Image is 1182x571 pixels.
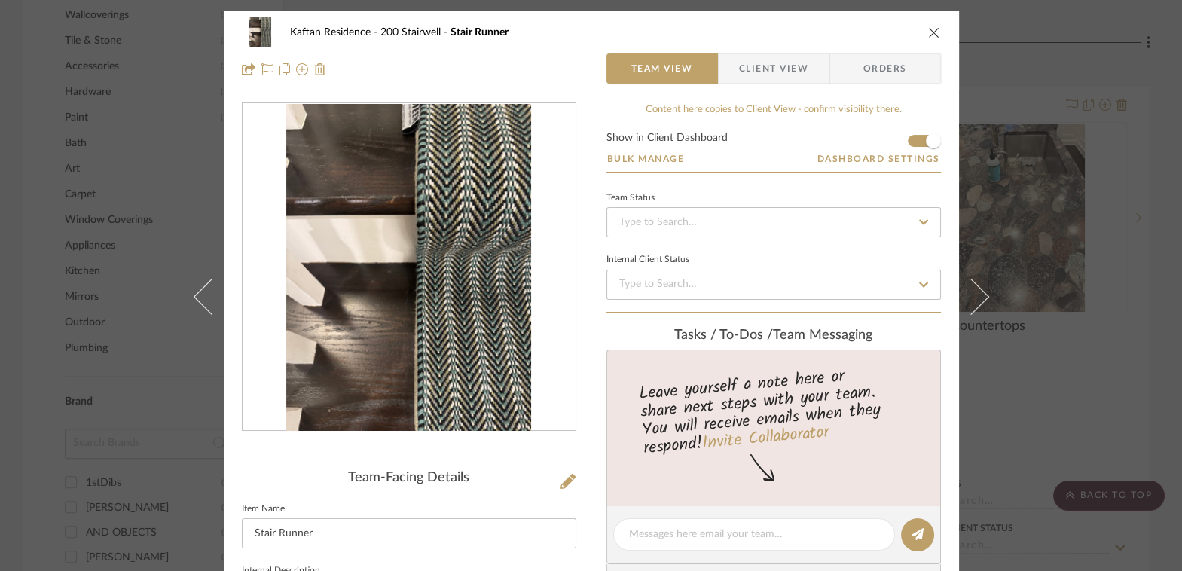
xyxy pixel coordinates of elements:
[847,53,924,84] span: Orders
[286,104,532,431] img: 385a044a-5831-4989-afd2-397756e7e74e_436x436.jpg
[242,505,285,513] label: Item Name
[242,470,576,487] div: Team-Facing Details
[606,270,941,300] input: Type to Search…
[606,256,689,264] div: Internal Client Status
[674,328,773,342] span: Tasks / To-Dos /
[631,53,693,84] span: Team View
[606,152,686,166] button: Bulk Manage
[606,194,655,202] div: Team Status
[927,26,941,39] button: close
[606,328,941,344] div: team Messaging
[380,27,451,38] span: 200 Stairwell
[739,53,808,84] span: Client View
[701,420,829,457] a: Invite Collaborator
[451,27,509,38] span: Stair Runner
[314,63,326,75] img: Remove from project
[604,360,942,461] div: Leave yourself a note here or share next steps with your team. You will receive emails when they ...
[606,207,941,237] input: Type to Search…
[817,152,941,166] button: Dashboard Settings
[606,102,941,118] div: Content here copies to Client View - confirm visibility there.
[243,104,576,431] div: 0
[242,17,278,47] img: 385a044a-5831-4989-afd2-397756e7e74e_48x40.jpg
[242,518,576,548] input: Enter Item Name
[290,27,380,38] span: Kaftan Residence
